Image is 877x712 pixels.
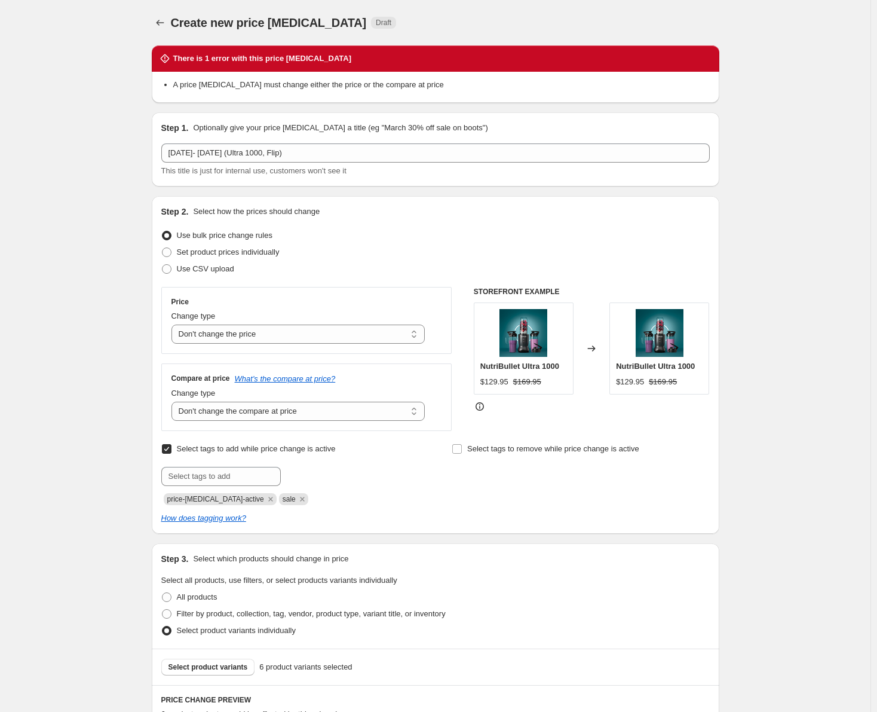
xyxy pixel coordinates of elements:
[193,553,348,565] p: Select which products should change in price
[161,143,710,163] input: 30% off holiday sale
[177,609,446,618] span: Filter by product, collection, tag, vendor, product type, variant title, or inventory
[173,79,710,91] li: A price [MEDICAL_DATA] must change either the price or the compare at price
[265,494,276,505] button: Remove price-change-job-active
[161,467,281,486] input: Select tags to add
[171,297,189,307] h3: Price
[161,206,189,218] h2: Step 2.
[171,16,367,29] span: Create new price [MEDICAL_DATA]
[161,553,189,565] h2: Step 3.
[177,626,296,635] span: Select product variants individually
[649,376,677,388] strike: $169.95
[480,376,508,388] div: $129.95
[171,374,230,383] h3: Compare at price
[474,287,710,297] h6: STOREFRONT EXAMPLE
[161,659,255,676] button: Select product variants
[467,444,639,453] span: Select tags to remove while price change is active
[283,495,296,503] span: sale
[173,53,352,65] h2: There is 1 error with this price [MEDICAL_DATA]
[171,389,216,398] span: Change type
[177,231,272,240] span: Use bulk price change rules
[193,206,320,218] p: Select how the prices should change
[161,166,346,175] span: This title is just for internal use, customers won't see it
[152,14,168,31] button: Price change jobs
[161,695,710,705] h6: PRICE CHANGE PREVIEW
[161,514,246,522] a: How does tagging work?
[259,661,352,673] span: 6 product variants selected
[636,309,683,357] img: Ultra_1200_for_website_80x.png
[616,362,695,371] span: NutriBullet Ultra 1000
[235,374,336,383] button: What's the compare at price?
[167,495,264,503] span: price-change-job-active
[499,309,547,357] img: Ultra_1200_for_website_80x.png
[168,662,248,672] span: Select product variants
[177,444,336,453] span: Select tags to add while price change is active
[177,247,280,256] span: Set product prices individually
[177,264,234,273] span: Use CSV upload
[376,18,391,27] span: Draft
[297,494,308,505] button: Remove sale
[480,362,559,371] span: NutriBullet Ultra 1000
[193,122,487,134] p: Optionally give your price [MEDICAL_DATA] a title (eg "March 30% off sale on boots")
[513,376,541,388] strike: $169.95
[161,576,397,585] span: Select all products, use filters, or select products variants individually
[177,592,217,601] span: All products
[171,311,216,320] span: Change type
[616,376,644,388] div: $129.95
[161,122,189,134] h2: Step 1.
